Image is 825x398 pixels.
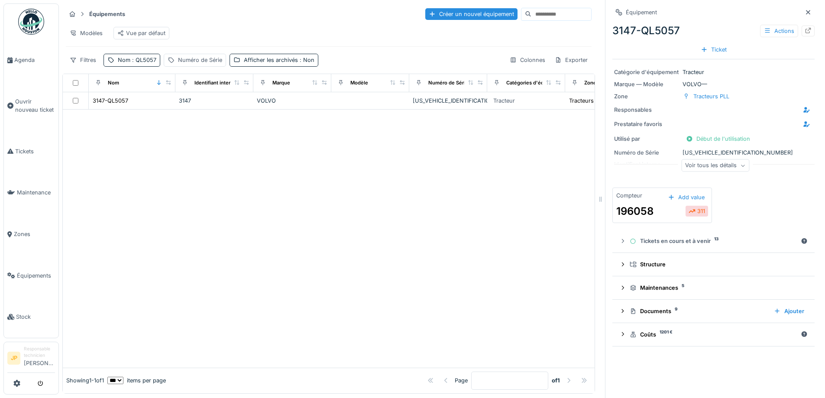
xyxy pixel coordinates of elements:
[17,188,55,197] span: Maintenance
[108,79,119,87] div: Nom
[16,313,55,321] span: Stock
[614,80,679,88] div: Marque — Modèle
[4,81,58,131] a: Ouvrir nouveau ticket
[178,56,222,64] div: Numéro de Série
[614,80,813,88] div: VOLVO —
[17,272,55,280] span: Équipements
[697,44,730,55] div: Ticket
[614,135,679,143] div: Utilisé par
[4,214,58,255] a: Zones
[425,8,518,20] div: Créer un nouvel équipement
[760,25,798,37] div: Actions
[413,97,484,105] div: [US_VEHICLE_IDENTIFICATION_NUMBER]
[298,57,314,63] span: : Non
[614,92,679,100] div: Zone
[66,376,104,385] div: Showing 1 - 1 of 1
[118,56,156,64] div: Nom
[7,346,55,373] a: JP Responsable technicien[PERSON_NAME]
[257,97,328,105] div: VOLVO
[18,9,44,35] img: Badge_color-CXgf-gQk.svg
[66,27,107,39] div: Modèles
[626,8,657,16] div: Équipement
[551,54,592,66] div: Exporter
[689,207,705,215] div: 311
[614,149,813,157] div: [US_VEHICLE_IDENTIFICATION_NUMBER]
[506,79,566,87] div: Catégories d'équipement
[616,280,811,296] summary: Maintenances5
[24,346,55,359] div: Responsable technicien
[616,327,811,343] summary: Coûts1201 €
[693,92,729,100] div: Tracteurs PLL
[630,237,797,245] div: Tickets en cours et à venir
[15,147,55,155] span: Tickets
[493,97,515,105] div: Tracteur
[7,352,20,365] li: JP
[350,79,368,87] div: Modèle
[117,29,165,37] div: Vue par défaut
[614,149,679,157] div: Numéro de Série
[616,303,811,319] summary: Documents9Ajouter
[552,376,560,385] strong: of 1
[616,233,811,249] summary: Tickets en cours et à venir13
[66,54,100,66] div: Filtres
[179,97,250,105] div: 3147
[614,120,679,128] div: Prestataire favoris
[630,284,804,292] div: Maintenances
[130,57,156,63] span: : QL5057
[4,255,58,297] a: Équipements
[584,79,596,87] div: Zone
[428,79,468,87] div: Numéro de Série
[614,68,813,76] div: Tracteur
[614,106,679,114] div: Responsables
[612,23,815,39] div: 3147-QL5057
[683,133,754,145] div: Début de l'utilisation
[630,260,804,269] div: Structure
[4,172,58,214] a: Maintenance
[93,97,128,105] div: 3147-QL5057
[616,204,654,219] div: 196058
[14,56,55,64] span: Agenda
[14,230,55,238] span: Zones
[614,68,679,76] div: Catégorie d'équipement
[194,79,236,87] div: Identifiant interne
[4,39,58,81] a: Agenda
[272,79,290,87] div: Marque
[569,97,605,105] div: Tracteurs PLL
[630,307,767,315] div: Documents
[15,97,55,114] span: Ouvrir nouveau ticket
[107,376,166,385] div: items per page
[4,131,58,172] a: Tickets
[4,296,58,338] a: Stock
[616,256,811,272] summary: Structure
[616,191,642,200] div: Compteur
[681,159,749,172] div: Voir tous les détails
[630,330,797,339] div: Coûts
[244,56,314,64] div: Afficher les archivés
[664,191,708,203] div: Add value
[24,346,55,371] li: [PERSON_NAME]
[770,305,808,317] div: Ajouter
[455,376,468,385] div: Page
[506,54,549,66] div: Colonnes
[86,10,129,18] strong: Équipements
